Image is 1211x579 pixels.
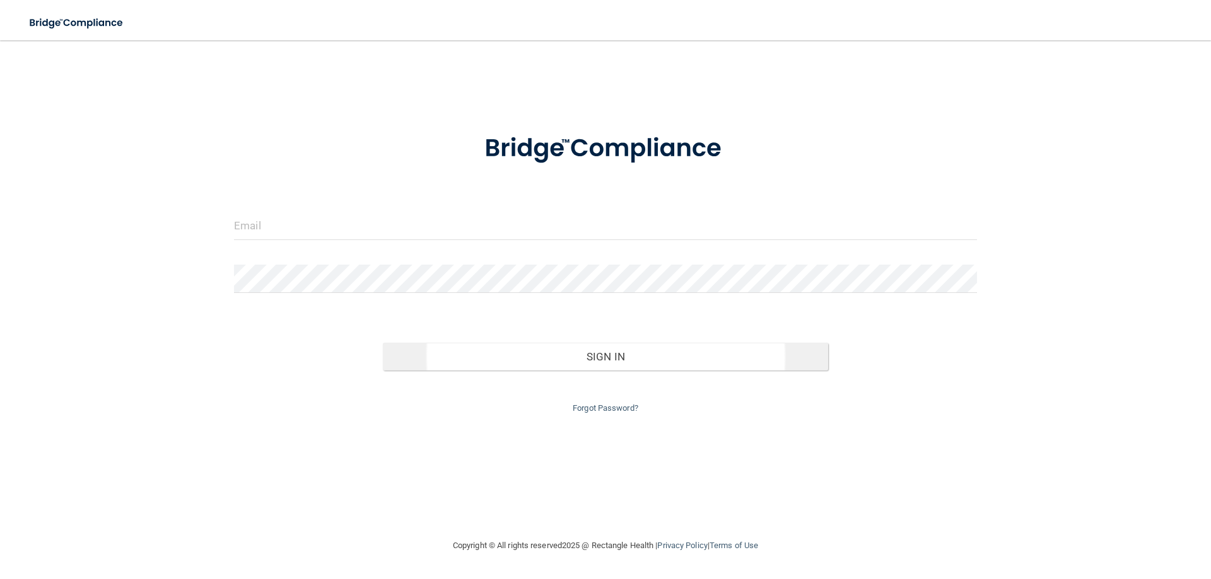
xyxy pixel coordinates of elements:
[459,116,752,181] img: bridge_compliance_login_screen.278c3ca4.svg
[657,541,707,550] a: Privacy Policy
[383,343,829,370] button: Sign In
[19,10,135,36] img: bridge_compliance_login_screen.278c3ca4.svg
[710,541,758,550] a: Terms of Use
[573,403,638,413] a: Forgot Password?
[375,525,836,566] div: Copyright © All rights reserved 2025 @ Rectangle Health | |
[234,212,977,240] input: Email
